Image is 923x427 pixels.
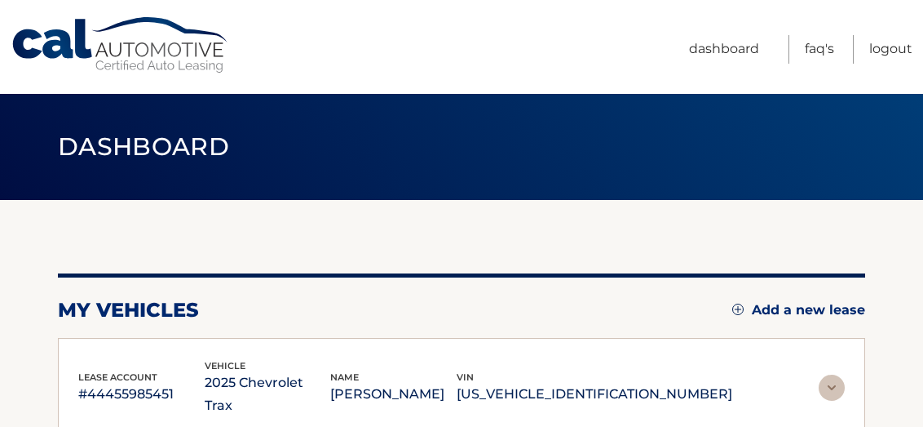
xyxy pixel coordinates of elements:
h2: my vehicles [58,298,199,322]
img: accordion-rest.svg [819,375,845,401]
a: Add a new lease [732,302,865,318]
p: [US_VEHICLE_IDENTIFICATION_NUMBER] [457,383,732,406]
img: add.svg [732,304,744,315]
a: FAQ's [805,35,834,64]
span: lease account [78,371,157,383]
a: Dashboard [689,35,759,64]
p: #44455985451 [78,383,205,406]
span: vehicle [205,360,245,371]
span: vin [457,371,474,383]
span: Dashboard [58,131,229,162]
p: [PERSON_NAME] [330,383,457,406]
span: name [330,371,359,383]
a: Logout [869,35,912,64]
p: 2025 Chevrolet Trax [205,371,331,417]
a: Cal Automotive [11,16,231,74]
